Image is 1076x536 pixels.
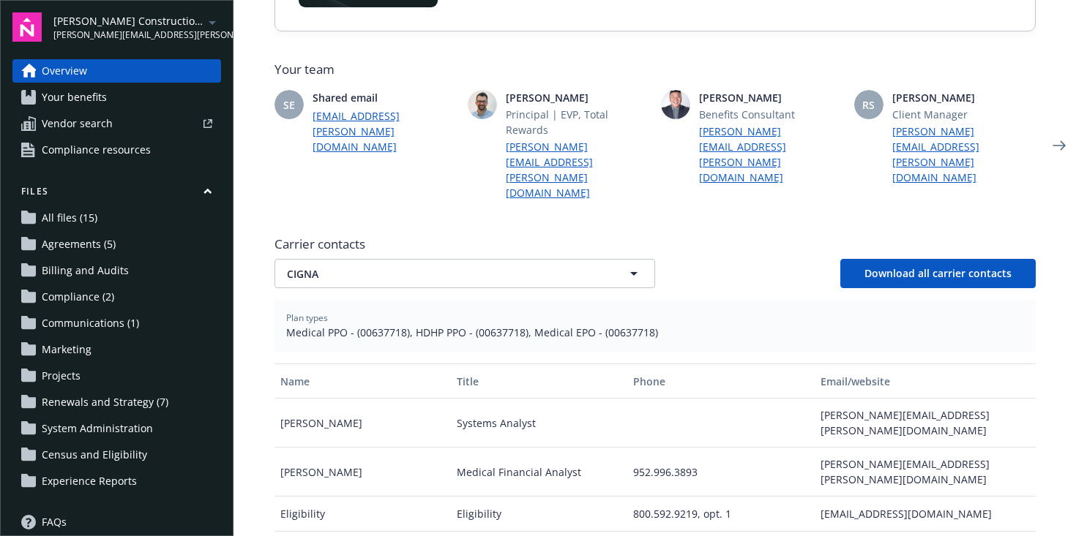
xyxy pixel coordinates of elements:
a: [PERSON_NAME][EMAIL_ADDRESS][PERSON_NAME][DOMAIN_NAME] [506,139,649,200]
span: Plan types [286,312,1024,325]
a: Projects [12,364,221,388]
span: [PERSON_NAME] Construction Company [53,13,203,29]
a: FAQs [12,510,221,534]
img: navigator-logo.svg [12,12,42,42]
a: Compliance (2) [12,285,221,309]
span: FAQs [42,510,67,534]
a: All files (15) [12,206,221,230]
a: Census and Eligibility [12,443,221,467]
span: Marketing [42,338,91,361]
span: Principal | EVP, Total Rewards [506,107,649,137]
a: Billing and Audits [12,259,221,282]
span: Overview [42,59,87,83]
a: [PERSON_NAME][EMAIL_ADDRESS][PERSON_NAME][DOMAIN_NAME] [892,124,1036,185]
div: Eligibility [274,497,451,532]
button: [PERSON_NAME] Construction Company[PERSON_NAME][EMAIL_ADDRESS][PERSON_NAME][DOMAIN_NAME]arrowDrop... [53,12,221,42]
span: Benefits Consultant [699,107,843,122]
span: Experience Reports [42,469,137,493]
a: Marketing [12,338,221,361]
a: Next [1047,134,1071,157]
span: Carrier contacts [274,235,1036,253]
div: 800.592.9219, opt. 1 [627,497,815,532]
span: Compliance resources [42,138,151,162]
a: [PERSON_NAME][EMAIL_ADDRESS][PERSON_NAME][DOMAIN_NAME] [699,124,843,185]
a: arrowDropDown [203,13,221,31]
span: Renewals and Strategy (7) [42,390,168,414]
button: Title [451,363,627,399]
a: Renewals and Strategy (7) [12,390,221,414]
span: Vendor search [42,112,113,135]
span: System Administration [42,417,153,440]
a: Agreements (5) [12,233,221,256]
span: Download all carrier contacts [864,266,1012,280]
span: Communications (1) [42,312,139,335]
a: Communications (1) [12,312,221,335]
span: Your benefits [42,86,107,109]
button: Phone [627,363,815,399]
span: [PERSON_NAME] [892,90,1036,105]
button: Download all carrier contacts [840,259,1036,288]
span: Shared email [313,90,456,105]
div: [PERSON_NAME][EMAIL_ADDRESS][PERSON_NAME][DOMAIN_NAME] [815,399,1035,448]
button: Files [12,185,221,203]
button: Name [274,363,451,399]
div: [EMAIL_ADDRESS][DOMAIN_NAME] [815,497,1035,532]
div: Email/website [821,374,1029,389]
a: Overview [12,59,221,83]
span: Medical PPO - (00637718), HDHP PPO - (00637718), Medical EPO - (00637718) [286,325,1024,340]
span: Projects [42,364,81,388]
div: Name [280,374,445,389]
img: photo [468,90,497,119]
span: Your team [274,61,1036,78]
a: [EMAIL_ADDRESS][PERSON_NAME][DOMAIN_NAME] [313,108,456,154]
button: Email/website [815,363,1035,399]
button: CIGNA [274,259,655,288]
span: [PERSON_NAME] [699,90,843,105]
span: RS [862,97,875,113]
div: Medical Financial Analyst [451,448,627,497]
div: [PERSON_NAME] [274,399,451,448]
span: Compliance (2) [42,285,114,309]
div: Phone [633,374,809,389]
a: Vendor search [12,112,221,135]
span: All files (15) [42,206,97,230]
a: Compliance resources [12,138,221,162]
div: Systems Analyst [451,399,627,448]
div: Title [457,374,621,389]
span: Agreements (5) [42,233,116,256]
img: photo [661,90,690,119]
span: CIGNA [287,266,591,282]
span: SE [283,97,295,113]
span: [PERSON_NAME] [506,90,649,105]
a: Experience Reports [12,469,221,493]
div: [PERSON_NAME][EMAIL_ADDRESS][PERSON_NAME][DOMAIN_NAME] [815,448,1035,497]
span: Client Manager [892,107,1036,122]
div: [PERSON_NAME] [274,448,451,497]
a: System Administration [12,417,221,440]
a: Your benefits [12,86,221,109]
span: Census and Eligibility [42,443,147,467]
span: Billing and Audits [42,259,129,282]
span: [PERSON_NAME][EMAIL_ADDRESS][PERSON_NAME][DOMAIN_NAME] [53,29,203,42]
div: 952.996.3893 [627,448,815,497]
div: Eligibility [451,497,627,532]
